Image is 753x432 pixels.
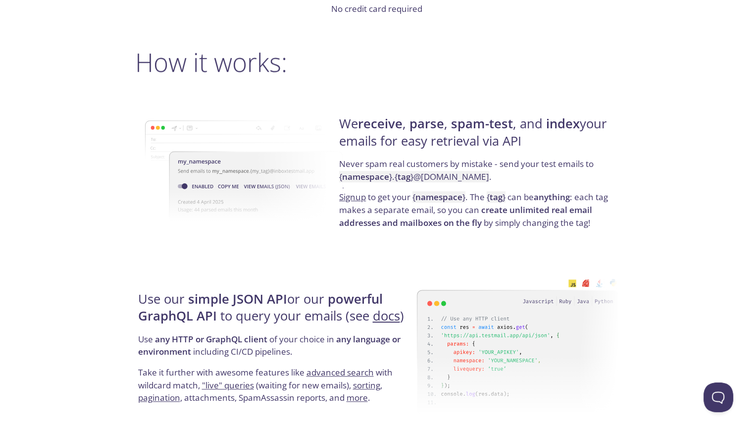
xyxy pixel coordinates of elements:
strong: powerful GraphQL API [138,290,383,324]
p: to get your . The can be : each tag makes a separate email, so you can by simply changing the tag! [339,191,615,229]
a: advanced search [306,367,374,378]
strong: index [546,115,580,132]
code: { } [412,191,465,203]
strong: spam-test [451,115,513,132]
a: sorting [353,379,380,391]
strong: create unlimited real email addresses and mailboxes on the fly [339,204,592,228]
a: more [347,392,368,403]
code: { } [487,191,505,203]
strong: tag [398,171,410,182]
strong: namespace [342,171,389,182]
p: Take it further with awesome features like with wildcard match, (waiting for new emails), , , att... [138,366,414,404]
a: Signup [339,191,366,203]
a: "live" queries [202,379,254,391]
img: namespace-image [145,93,347,249]
strong: receive [358,115,402,132]
strong: any HTTP or GraphQL client [155,333,267,345]
a: docs [373,307,400,324]
iframe: Help Scout Beacon - Open [703,382,733,412]
strong: tag [490,191,502,203]
strong: parse [409,115,444,132]
p: Use of your choice in including CI/CD pipelines. [138,333,414,366]
p: Never spam real customers by mistake - send your test emails to . [339,158,615,191]
img: api [417,268,618,425]
p: No credit card required [135,2,618,15]
strong: simple JSON API [188,290,287,308]
strong: anything [534,191,570,203]
code: { } . { } @[DOMAIN_NAME] [339,171,489,182]
h2: How it works: [135,47,618,77]
strong: any language or environment [138,333,401,358]
h4: Use our or our to query your emails (see ) [138,291,414,333]
h4: We , , , and your emails for easy retrieval via API [339,115,615,158]
strong: namespace [415,191,462,203]
a: pagination [138,392,180,403]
